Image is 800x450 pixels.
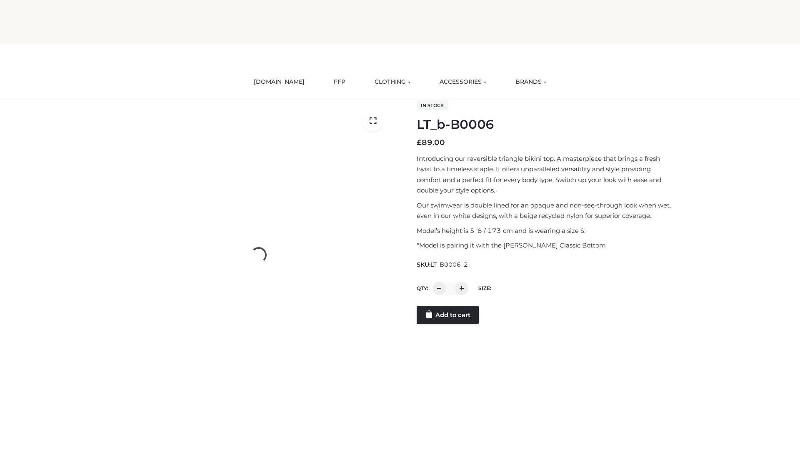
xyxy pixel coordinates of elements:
span: SKU: [417,260,469,270]
a: BRANDS [509,73,552,91]
label: Size: [478,285,491,291]
a: Add to cart [417,306,479,324]
p: Introducing our reversible triangle bikini top. A masterpiece that brings a fresh twist to a time... [417,153,676,196]
h1: LT_b-B0006 [417,117,676,132]
bdi: 89.00 [417,138,445,147]
p: Our swimwear is double lined for an opaque and non-see-through look when wet, even in our white d... [417,200,676,221]
span: LT_B0006_2 [430,261,468,268]
span: In stock [417,100,448,110]
a: FFP [327,73,352,91]
a: [DOMAIN_NAME] [247,73,311,91]
label: QTY: [417,285,428,291]
p: *Model is pairing it with the [PERSON_NAME] Classic Bottom [417,240,676,251]
a: CLOTHING [368,73,417,91]
p: Model’s height is 5 ‘8 / 173 cm and is wearing a size S. [417,225,676,236]
span: £ [417,138,422,147]
a: ACCESSORIES [433,73,492,91]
